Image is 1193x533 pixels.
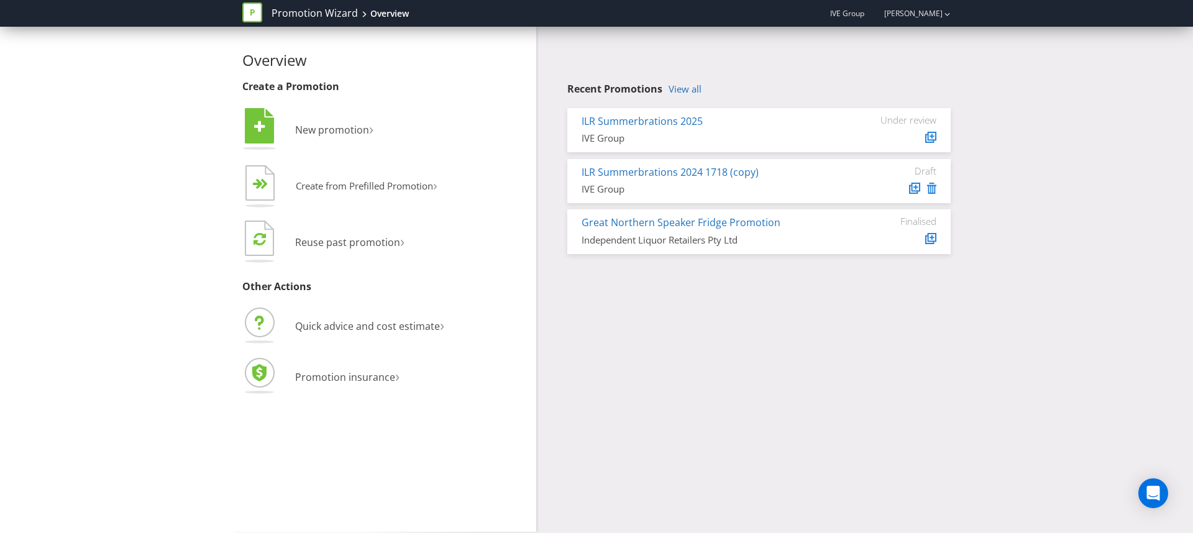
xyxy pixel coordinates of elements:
[295,370,395,384] span: Promotion insurance
[872,8,943,19] a: [PERSON_NAME]
[582,234,843,247] div: Independent Liquor Retailers Pty Ltd
[295,235,400,249] span: Reuse past promotion
[582,132,843,145] div: IVE Group
[582,114,703,128] a: ILR Summerbrations 2025
[440,314,444,335] span: ›
[582,165,759,179] a: ILR Summerbrations 2024 1718 (copy)
[582,183,843,196] div: IVE Group
[567,82,662,96] span: Recent Promotions
[242,81,527,93] h3: Create a Promotion
[433,175,437,194] span: ›
[369,118,373,139] span: ›
[254,120,265,134] tspan: 
[272,6,358,20] a: Promotion Wizard
[862,216,936,227] div: Finalised
[260,178,268,190] tspan: 
[582,216,780,229] a: Great Northern Speaker Fridge Promotion
[1138,478,1168,508] div: Open Intercom Messenger
[242,52,527,68] h2: Overview
[862,114,936,125] div: Under review
[862,165,936,176] div: Draft
[242,319,444,333] a: Quick advice and cost estimate›
[242,370,400,384] a: Promotion insurance›
[400,230,405,251] span: ›
[254,232,266,246] tspan: 
[242,281,527,293] h3: Other Actions
[669,84,702,94] a: View all
[242,162,438,212] button: Create from Prefilled Promotion›
[830,8,864,19] span: IVE Group
[295,319,440,333] span: Quick advice and cost estimate
[370,7,409,20] div: Overview
[296,180,433,192] span: Create from Prefilled Promotion
[395,365,400,386] span: ›
[295,123,369,137] span: New promotion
